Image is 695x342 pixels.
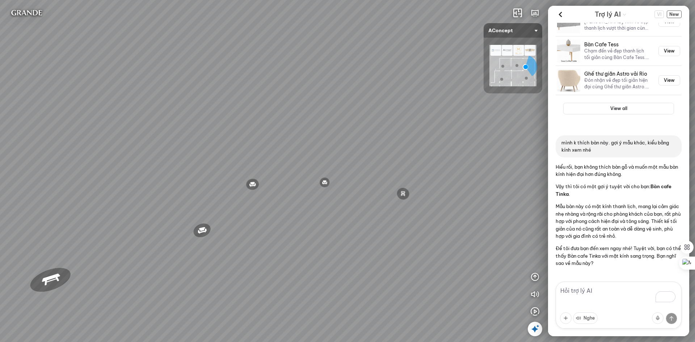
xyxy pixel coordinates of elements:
[658,46,680,56] button: View
[595,9,627,20] div: AI Guide options
[556,282,682,329] textarea: To enrich screen reader interactions, please activate Accessibility in Grammarly extension settings
[654,10,664,18] button: Change language
[667,10,682,18] span: New
[556,163,682,178] p: Hiểu rồi, bạn không thích bàn gỗ và muốn một mẫu bàn kính hiện đại hơn đúng không.
[658,75,680,85] button: View
[556,183,682,198] p: Vậy thì tôi có một gợi ý tuyệt vời cho bạn: .
[584,18,650,31] p: [PERSON_NAME] vinh vẻ đẹp thanh lịch vượt thời gian cùng [PERSON_NAME]. Thiết kế chần nút cổ điển...
[584,48,650,60] p: Chạm đến vẻ đẹp thanh lịch tối giản cùng Bàn Cafe Tess. Với những đường nét gọn gàng, bề mặt trắn...
[563,103,674,114] button: View all
[573,312,598,324] button: Nghe
[654,10,664,18] span: VI
[489,45,536,86] img: AConcept_CTMHTJT2R6E4.png
[556,203,682,240] p: Mẫu bàn này có mặt kính thanh lịch, mang lại cảm giác nhẹ nhàng và rộng rãi cho phòng khách của b...
[557,39,580,63] img: Bàn Cafe Tess
[556,183,671,197] span: Bàn cafe Tinka
[584,42,650,48] h3: Bàn Cafe Tess
[556,245,682,267] p: Để tôi đưa bạn đến xem ngay nhé! Tuyệt vời, bạn có thể thấy Bàn cafe Tinka với mặt kính sang trọn...
[584,77,650,90] p: Đón nhận vẻ đẹp tối giản hiện đại cùng Ghế thư giãn Astro. Với phom dáng ôm nhẹ nhàng và kết cấu ...
[488,23,538,38] span: AConcept
[561,139,676,154] p: mình k thích bàn này. gợi ý mẫu khác, kiểu bằng kính xem nhé
[557,69,580,92] img: Ghế thư giãn Astro vải Rio
[667,10,682,18] button: New Chat
[595,9,621,20] span: Trợ lý AI
[6,6,47,20] img: logo
[584,71,650,77] h3: Ghế thư giãn Astro vải Rio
